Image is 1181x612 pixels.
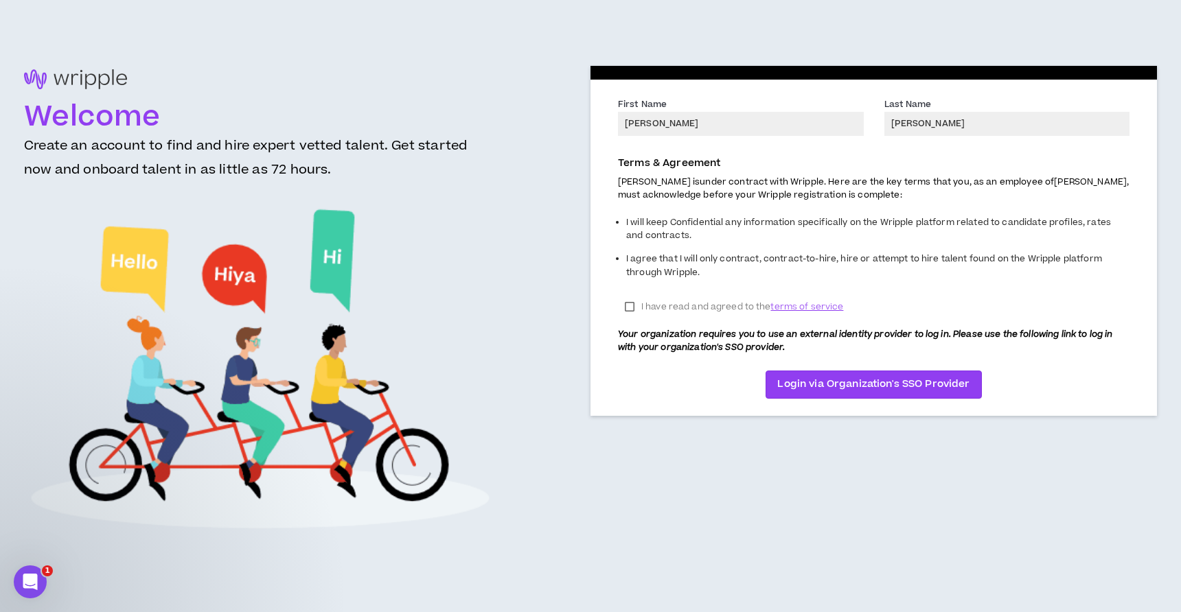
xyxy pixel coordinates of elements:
span: 1 [42,565,53,576]
img: Welcome to Wripple [30,193,491,546]
p: [PERSON_NAME] is under contract with Wripple. Here are the key terms that you, as an employee of ... [618,176,1130,202]
li: I will keep Confidential any information specifically on the Wripple platform related to candidat... [626,213,1130,249]
p: Terms & Agreement [618,156,1130,171]
span: Login via Organization's SSO Provider [777,377,970,392]
p: Your organization requires you to use an external identity provider to log in. Please use the fol... [618,328,1130,354]
label: I have read and agreed to the [618,296,850,317]
a: Login via Organization's SSO Provider [766,370,981,398]
iframe: Intercom live chat [14,565,47,598]
img: logo-brand.png [24,69,127,97]
label: Last Name [884,98,932,113]
span: terms of service [770,300,843,314]
h1: Welcome [24,101,496,134]
li: I agree that I will only contract, contract-to-hire, hire or attempt to hire talent found on the ... [626,249,1130,285]
h3: Create an account to find and hire expert vetted talent. Get started now and onboard talent in as... [24,134,496,193]
label: First Name [618,98,667,113]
